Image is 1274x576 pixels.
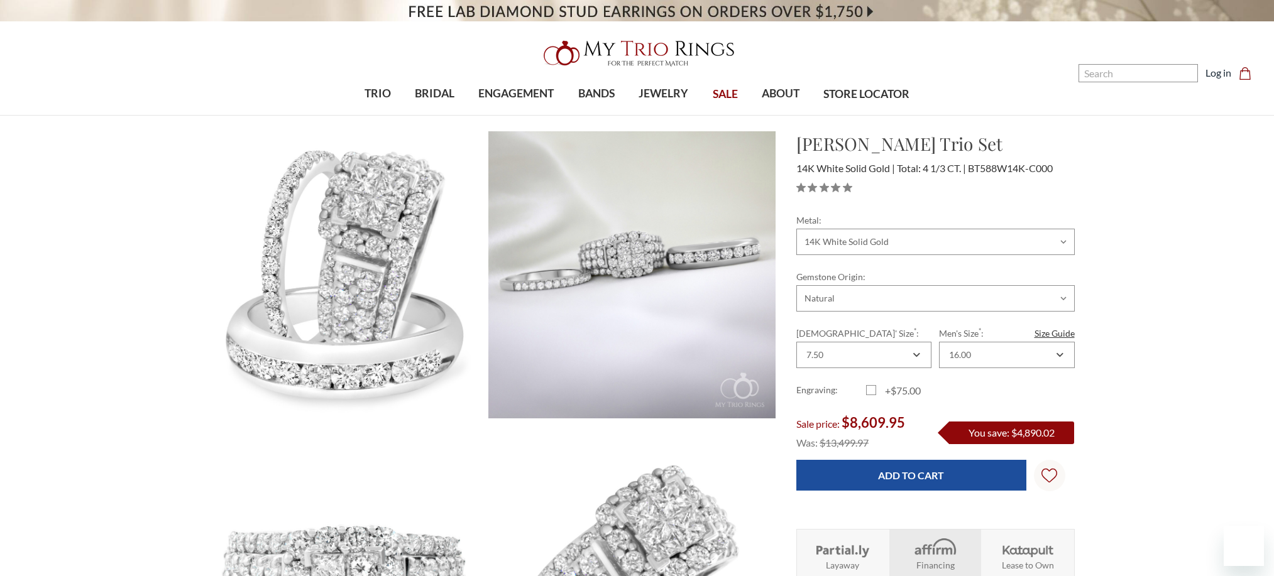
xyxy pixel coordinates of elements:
a: STORE LOCATOR [811,74,921,115]
input: Add to Cart [796,460,1026,491]
span: You save: $4,890.02 [969,427,1055,438]
input: Search [1079,64,1198,82]
span: BT588W14K-C000 [968,162,1053,174]
a: BRIDAL [403,73,466,114]
span: $8,609.95 [842,414,905,431]
button: submenu toggle [774,114,787,116]
h1: [PERSON_NAME] Trio Set [796,131,1075,157]
span: TRIO [365,85,391,102]
img: My Trio Rings [537,33,738,73]
strong: Layaway [826,558,859,572]
span: Sale price: [796,418,840,430]
label: Metal: [796,214,1075,227]
button: submenu toggle [429,114,441,116]
span: ABOUT [762,85,799,102]
strong: Financing [916,558,955,572]
a: TRIO [353,73,403,114]
a: JEWELRY [627,73,700,114]
img: Katapult [999,537,1057,558]
a: Cart with 0 items [1239,65,1259,80]
span: SALE [713,86,738,102]
img: Affirm [906,537,964,558]
img: Photo of Felicity 4 3/8 ct tw. Princess Diamond Matching Trio Ring Set 14K White Gold [BT588W-C000] [488,131,776,418]
img: Layaway [813,537,872,558]
a: My Trio Rings [370,33,904,73]
label: Men's Size : [939,327,1074,340]
button: submenu toggle [371,114,384,116]
button: submenu toggle [510,114,522,116]
a: SALE [700,74,749,115]
iframe: Button to launch messaging window [1224,526,1264,566]
label: Gemstone Origin: [796,270,1075,283]
svg: cart.cart_preview [1239,67,1251,80]
a: Log in [1205,65,1231,80]
span: Was: [796,437,818,448]
span: $13,499.97 [820,437,869,448]
button: submenu toggle [657,114,670,116]
button: submenu toggle [590,114,603,116]
a: Wish Lists [1034,460,1065,491]
a: ENGAGEMENT [466,73,566,114]
strong: Lease to Own [1002,558,1054,572]
svg: Wish Lists [1041,428,1057,523]
label: Engraving: [796,383,866,398]
span: BANDS [578,85,615,102]
span: JEWELRY [639,85,688,102]
img: Photo of Felicity 4 1/3 ct tw. Diamond Princess Cluster Trio Set 14K White Gold [BT588W-C000] [200,131,488,413]
a: Size Guide [1035,327,1075,340]
a: ABOUT [750,73,811,114]
span: ENGAGEMENT [478,85,554,102]
span: STORE LOCATOR [823,86,909,102]
label: +$75.00 [866,383,936,398]
span: 14K White Solid Gold [796,162,895,174]
label: [DEMOGRAPHIC_DATA]' Size : [796,327,931,340]
div: 16.00 [949,350,971,360]
a: BANDS [566,73,627,114]
div: Combobox [796,342,931,368]
div: 7.50 [806,350,823,360]
span: Total: 4 1/3 CT. [897,162,966,174]
div: Combobox [939,342,1074,368]
span: BRIDAL [415,85,454,102]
